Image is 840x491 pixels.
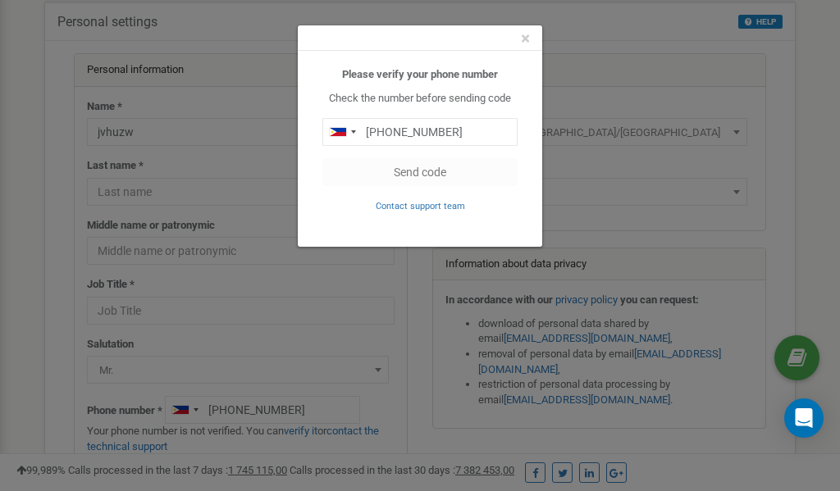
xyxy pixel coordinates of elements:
[376,199,465,211] a: Contact support team
[323,119,361,145] div: Telephone country code
[521,29,530,48] span: ×
[521,30,530,48] button: Close
[784,398,824,438] div: Open Intercom Messenger
[376,201,465,211] small: Contact support team
[322,158,518,186] button: Send code
[322,91,518,107] p: Check the number before sending code
[322,118,518,146] input: 0905 123 4567
[342,68,498,80] b: Please verify your phone number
